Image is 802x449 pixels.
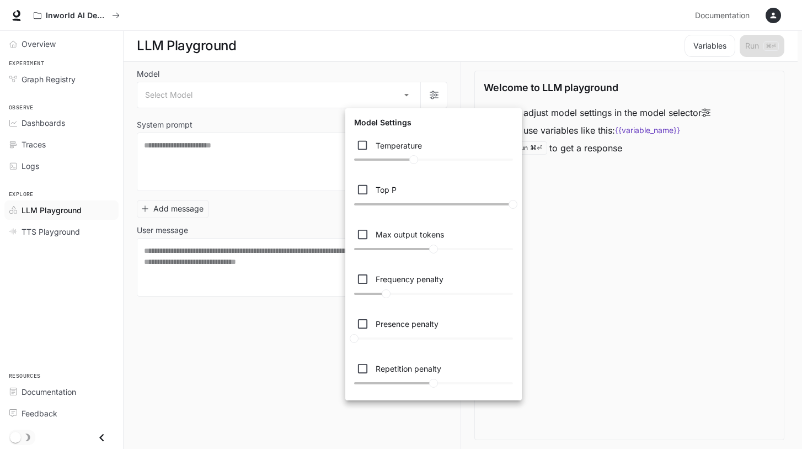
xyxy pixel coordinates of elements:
[376,363,441,374] p: Repetition penalty
[350,113,416,133] h6: Model Settings
[376,184,397,196] p: Top P
[376,273,443,285] p: Frequency penalty
[350,177,517,217] div: Maintains diversity and naturalness by considering only the tokens with the highest cumulative pr...
[376,229,444,240] p: Max output tokens
[376,140,422,151] p: Temperature
[350,266,517,307] div: Penalizes new tokens based on their existing frequency in the generated text. Higher values decre...
[350,221,517,262] div: Sets the maximum number of tokens (words or subwords) in the generated output. Directly controls ...
[350,311,517,351] div: Penalizes new tokens based on whether they appear in the generated text so far. Higher values inc...
[350,356,517,396] div: Penalizes new tokens based on whether they appear in the prompt or the generated text so far. Val...
[376,318,439,330] p: Presence penalty
[350,133,517,173] div: Controls the creativity and randomness of the response. Higher values (e.g., 0.8) result in more ...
